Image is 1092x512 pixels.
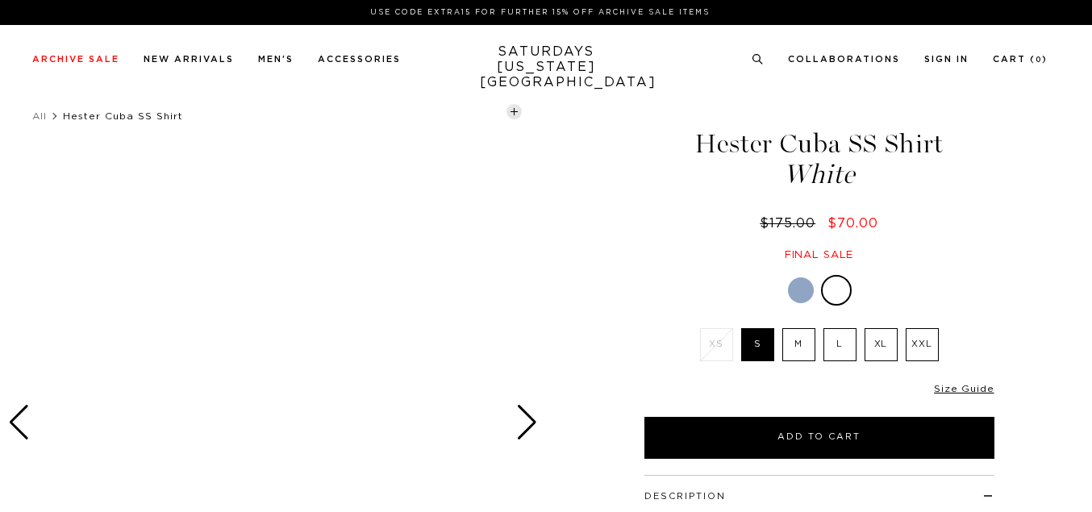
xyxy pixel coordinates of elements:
span: $70.00 [827,217,878,230]
a: Archive Sale [32,55,119,64]
h1: Hester Cuba SS Shirt [642,131,997,188]
a: Cart (0) [993,55,1048,64]
button: Add to Cart [644,417,994,459]
span: White [642,161,997,188]
a: SATURDAYS[US_STATE][GEOGRAPHIC_DATA] [480,44,613,90]
a: Accessories [318,55,401,64]
button: Description [644,492,726,501]
p: Use Code EXTRA15 for Further 15% Off Archive Sale Items [39,6,1041,19]
label: L [823,328,857,361]
a: All [32,111,47,121]
a: Collaborations [788,55,900,64]
div: Next slide [516,405,538,440]
label: XL [865,328,898,361]
label: XXL [906,328,939,361]
div: Previous slide [8,405,30,440]
a: Men's [258,55,294,64]
label: M [782,328,815,361]
div: Final sale [642,248,997,262]
a: Sign In [924,55,969,64]
del: $175.00 [760,217,822,230]
span: Hester Cuba SS Shirt [63,111,183,121]
a: New Arrivals [144,55,234,64]
a: Size Guide [934,384,994,393]
label: S [741,328,774,361]
small: 0 [1036,56,1042,64]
